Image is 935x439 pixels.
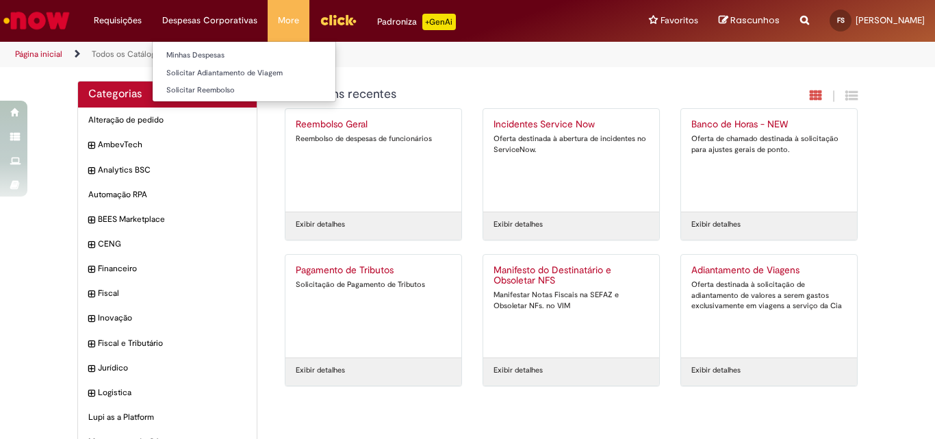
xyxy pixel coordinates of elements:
a: Pagamento de Tributos Solicitação de Pagamento de Tributos [285,255,461,358]
i: expandir categoria Jurídico [88,362,94,376]
div: expandir categoria Financeiro Financeiro [78,256,257,281]
div: expandir categoria BEES Marketplace BEES Marketplace [78,207,257,232]
div: expandir categoria Inovação Inovação [78,305,257,331]
a: Exibir detalhes [494,365,543,376]
a: Incidentes Service Now Oferta destinada à abertura de incidentes no ServiceNow. [483,109,659,212]
a: Página inicial [15,49,62,60]
h2: Incidentes Service Now [494,119,649,130]
i: expandir categoria CENG [88,238,94,252]
a: Rascunhos [719,14,780,27]
div: Oferta destinada à abertura de incidentes no ServiceNow. [494,134,649,155]
span: Rascunhos [730,14,780,27]
i: Exibição de grade [845,89,858,102]
a: Exibir detalhes [296,219,345,230]
span: Analytics BSC [98,164,246,176]
a: Exibir detalhes [494,219,543,230]
a: Minhas Despesas [153,48,335,63]
a: Todos os Catálogos [92,49,164,60]
span: [PERSON_NAME] [856,14,925,26]
div: expandir categoria Fiscal Fiscal [78,281,257,306]
span: Fiscal e Tributário [98,338,246,349]
h1: {"description":"","title":"Meus itens recentes"} Categoria [285,88,710,101]
div: Lupi as a Platform [78,405,257,430]
div: expandir categoria Analytics BSC Analytics BSC [78,158,257,183]
div: Oferta destinada à solicitação de adiantamento de valores a serem gastos exclusivamente em viagen... [691,279,847,312]
div: Padroniza [377,14,456,30]
a: Exibir detalhes [296,365,345,376]
i: expandir categoria Fiscal e Tributário [88,338,94,351]
h2: Categorias [88,88,246,101]
i: expandir categoria Inovação [88,312,94,326]
img: ServiceNow [1,7,72,34]
a: Adiantamento de Viagens Oferta destinada à solicitação de adiantamento de valores a serem gastos ... [681,255,857,358]
h2: Banco de Horas - NEW [691,119,847,130]
a: Manifesto do Destinatário e Obsoletar NFS Manifestar Notas Fiscais na SEFAZ e Obsoletar NFs. no VIM [483,255,659,358]
span: BEES Marketplace [98,214,246,225]
h2: Pagamento de Tributos [296,265,451,276]
span: Lupi as a Platform [88,412,246,423]
p: +GenAi [422,14,456,30]
div: Reembolso de despesas de funcionários [296,134,451,145]
a: Solicitar Reembolso [153,83,335,98]
span: Requisições [94,14,142,27]
div: expandir categoria AmbevTech AmbevTech [78,132,257,158]
a: Reembolso Geral Reembolso de despesas de funcionários [285,109,461,212]
span: More [278,14,299,27]
div: expandir categoria Fiscal e Tributário Fiscal e Tributário [78,331,257,356]
div: expandir categoria Jurídico Jurídico [78,355,257,381]
span: Jurídico [98,362,246,374]
div: expandir categoria Logistica Logistica [78,380,257,405]
span: CENG [98,238,246,250]
i: Exibição em cartão [810,89,822,102]
span: Automação RPA [88,189,246,201]
span: Alteração de pedido [88,114,246,126]
i: expandir categoria Analytics BSC [88,164,94,178]
div: Alteração de pedido [78,108,257,133]
a: Exibir detalhes [691,365,741,376]
div: Oferta de chamado destinada à solicitação para ajustes gerais de ponto. [691,134,847,155]
span: Logistica [98,387,246,399]
h2: Manifesto do Destinatário e Obsoletar NFS [494,265,649,287]
span: AmbevTech [98,139,246,151]
div: expandir categoria CENG CENG [78,231,257,257]
a: Exibir detalhes [691,219,741,230]
i: expandir categoria Financeiro [88,263,94,277]
span: Financeiro [98,263,246,275]
a: Banco de Horas - NEW Oferta de chamado destinada à solicitação para ajustes gerais de ponto. [681,109,857,212]
ul: Despesas Corporativas [152,41,336,102]
a: Solicitar Adiantamento de Viagem [153,66,335,81]
h2: Adiantamento de Viagens [691,265,847,276]
div: Solicitação de Pagamento de Tributos [296,279,451,290]
span: Fiscal [98,288,246,299]
div: Manifestar Notas Fiscais na SEFAZ e Obsoletar NFs. no VIM [494,290,649,311]
ul: Trilhas de página [10,42,613,67]
span: Inovação [98,312,246,324]
i: expandir categoria Fiscal [88,288,94,301]
i: expandir categoria BEES Marketplace [88,214,94,227]
img: click_logo_yellow_360x200.png [320,10,357,30]
i: expandir categoria AmbevTech [88,139,94,153]
span: | [832,88,835,104]
span: Favoritos [661,14,698,27]
span: Despesas Corporativas [162,14,257,27]
i: expandir categoria Logistica [88,387,94,401]
div: Automação RPA [78,182,257,208]
span: FS [837,16,845,25]
h2: Reembolso Geral [296,119,451,130]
